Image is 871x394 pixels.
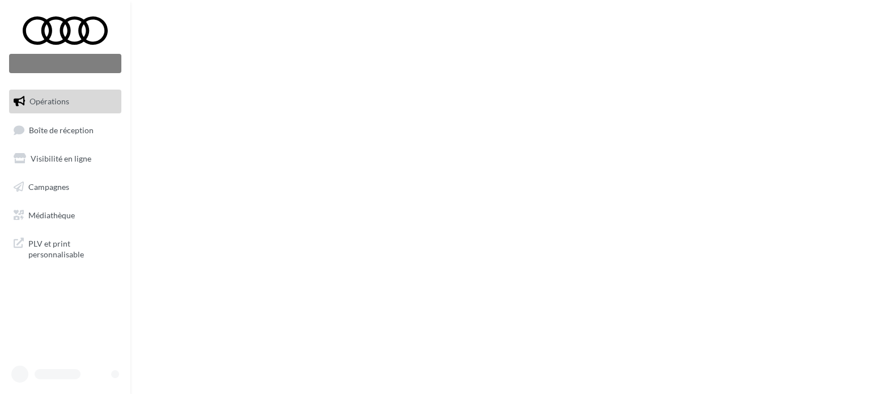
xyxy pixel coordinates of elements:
[29,125,94,134] span: Boîte de réception
[31,154,91,163] span: Visibilité en ligne
[7,204,124,227] a: Médiathèque
[7,231,124,265] a: PLV et print personnalisable
[7,175,124,199] a: Campagnes
[7,118,124,142] a: Boîte de réception
[28,236,117,260] span: PLV et print personnalisable
[7,147,124,171] a: Visibilité en ligne
[9,54,121,73] div: Nouvelle campagne
[28,182,69,192] span: Campagnes
[29,96,69,106] span: Opérations
[28,210,75,219] span: Médiathèque
[7,90,124,113] a: Opérations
